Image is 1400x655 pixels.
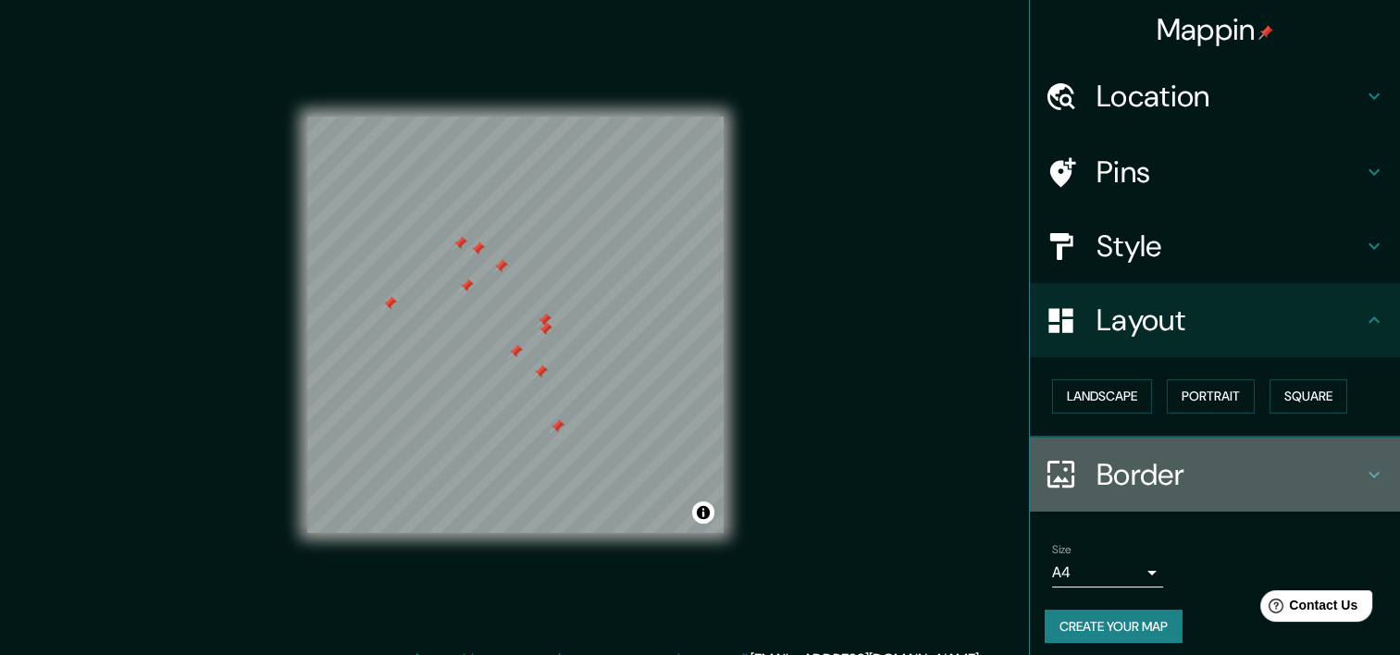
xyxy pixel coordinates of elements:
[307,117,724,533] canvas: Map
[1030,209,1400,283] div: Style
[1052,379,1152,414] button: Landscape
[1052,558,1163,587] div: A4
[1096,302,1363,339] h4: Layout
[1096,78,1363,115] h4: Location
[1030,438,1400,512] div: Border
[1167,379,1255,414] button: Portrait
[1030,283,1400,357] div: Layout
[1258,25,1273,40] img: pin-icon.png
[1052,541,1072,557] label: Size
[692,501,714,524] button: Toggle attribution
[1030,135,1400,209] div: Pins
[1096,228,1363,265] h4: Style
[1045,610,1183,644] button: Create your map
[1030,59,1400,133] div: Location
[1270,379,1347,414] button: Square
[1235,583,1380,635] iframe: Help widget launcher
[1096,154,1363,191] h4: Pins
[1096,456,1363,493] h4: Border
[1157,11,1274,48] h4: Mappin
